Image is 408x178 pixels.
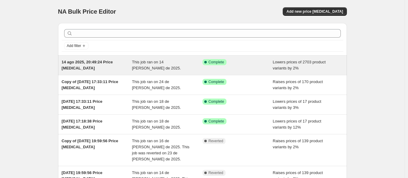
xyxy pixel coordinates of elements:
button: Add filter [64,42,88,49]
span: Reverted [209,139,223,143]
span: This job ran on 24 de [PERSON_NAME] de 2025. [132,79,181,90]
span: Raises prices of 139 product variants by 2% [273,139,323,149]
span: Copy of [DATE] 19:59:56 Price [MEDICAL_DATA] [62,139,118,149]
span: Copy of [DATE] 17:33:11 Price [MEDICAL_DATA] [62,79,118,90]
span: Add filter [67,43,81,48]
span: 14 ago 2025, 20:49:24 Price [MEDICAL_DATA] [62,60,113,70]
span: [DATE] 17:18:38 Price [MEDICAL_DATA] [62,119,102,129]
span: This job ran on 18 de [PERSON_NAME] de 2025. [132,119,181,129]
span: Lowers prices of 17 product variants by 12% [273,119,321,129]
span: This job ran on 14 [PERSON_NAME] de 2025. [132,60,181,70]
span: Add new price [MEDICAL_DATA] [286,9,343,14]
span: Complete [209,60,224,65]
span: Reverted [209,170,223,175]
span: Raises prices of 170 product variants by 2% [273,79,323,90]
span: Lowers prices of 2703 product variants by 2% [273,60,326,70]
span: Complete [209,119,224,124]
span: This job ran on 16 de [PERSON_NAME] de 2025. This job was reverted on 23 de [PERSON_NAME] de 2025. [132,139,189,161]
span: Complete [209,99,224,104]
button: Add new price [MEDICAL_DATA] [283,7,347,16]
span: Complete [209,79,224,84]
span: NA Bulk Price Editor [58,8,116,15]
span: Lowers prices of 17 product variants by 3% [273,99,321,110]
span: [DATE] 17:33:11 Price [MEDICAL_DATA] [62,99,102,110]
span: This job ran on 18 de [PERSON_NAME] de 2025. [132,99,181,110]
